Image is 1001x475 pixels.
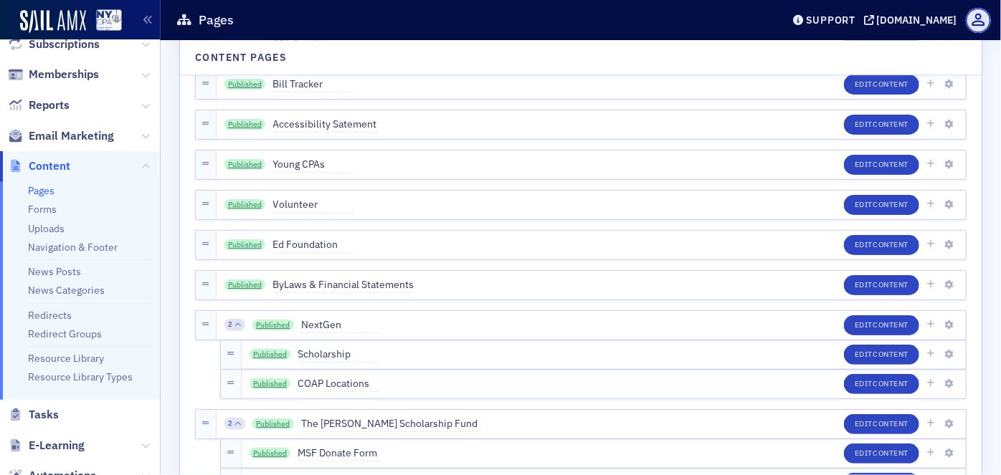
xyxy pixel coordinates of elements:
a: Published [252,418,294,430]
a: Memberships [8,67,99,82]
div: [DOMAIN_NAME] [877,14,957,27]
div: Support [806,14,855,27]
button: EditContent [844,414,919,434]
a: E-Learning [8,438,85,454]
a: Reports [8,97,70,113]
a: Resource Library Types [28,370,133,383]
a: Content [8,158,70,174]
span: Accessibility Satement [273,117,377,133]
span: 2 [228,320,232,330]
span: Email Marketing [29,128,114,144]
span: E-Learning [29,438,85,454]
span: Content [873,378,909,388]
span: Content [873,239,909,249]
a: Subscriptions [8,37,100,52]
span: Content [873,320,909,330]
span: Content [873,279,909,289]
a: Tasks [8,407,59,423]
span: Tasks [29,407,59,423]
span: The [PERSON_NAME] Scholarship Fund [301,416,478,432]
span: NextGen [301,317,381,333]
button: EditContent [844,345,919,365]
a: Resource Library [28,352,104,365]
button: EditContent [844,155,919,175]
span: Content [873,448,909,458]
a: Published [224,239,266,251]
button: EditContent [844,443,919,464]
button: EditContent [844,315,919,335]
a: Published [252,320,294,331]
button: EditContent [844,374,919,394]
a: Navigation & Footer [28,241,118,254]
h4: Content Pages [195,50,287,65]
button: EditContent [844,75,919,95]
a: Published [250,349,291,360]
img: SailAMX [20,10,86,33]
span: Ed Foundation [273,237,354,253]
span: Volunteer [273,197,354,213]
span: Content [873,119,909,129]
a: Published [224,279,266,291]
a: Redirect Groups [28,327,102,340]
a: Published [224,199,266,211]
a: View Homepage [86,9,122,34]
span: Content [29,158,70,174]
button: [DOMAIN_NAME] [864,15,962,25]
span: Content [873,159,909,169]
span: COAP Locations [298,376,379,392]
a: Email Marketing [8,128,114,144]
span: Memberships [29,67,99,82]
button: EditContent [844,115,919,135]
span: 2 [228,418,232,428]
span: Content [873,418,909,428]
a: Published [250,378,291,390]
a: Published [250,448,291,459]
span: Content [873,199,909,209]
span: ByLaws & Financial Statements [273,277,414,293]
a: Redirects [28,309,72,322]
button: EditContent [844,275,919,295]
a: Uploads [28,222,65,235]
button: EditContent [844,235,919,255]
a: Published [224,79,266,90]
span: MSF Donate Form [298,446,379,461]
a: News Posts [28,265,81,278]
span: Scholarship [298,347,379,363]
a: Pages [28,184,54,197]
h1: Pages [199,11,234,29]
span: Young CPAs [273,157,354,173]
a: Published [224,159,266,171]
button: EditContent [844,195,919,215]
img: SailAMX [96,9,122,32]
a: Forms [28,203,57,216]
a: Published [224,119,266,130]
span: Bill Tracker [273,77,354,92]
span: Content [873,79,909,89]
span: Subscriptions [29,37,100,52]
a: News Categories [28,284,105,297]
span: Profile [966,8,991,33]
span: Reports [29,97,70,113]
span: Content [873,349,909,359]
